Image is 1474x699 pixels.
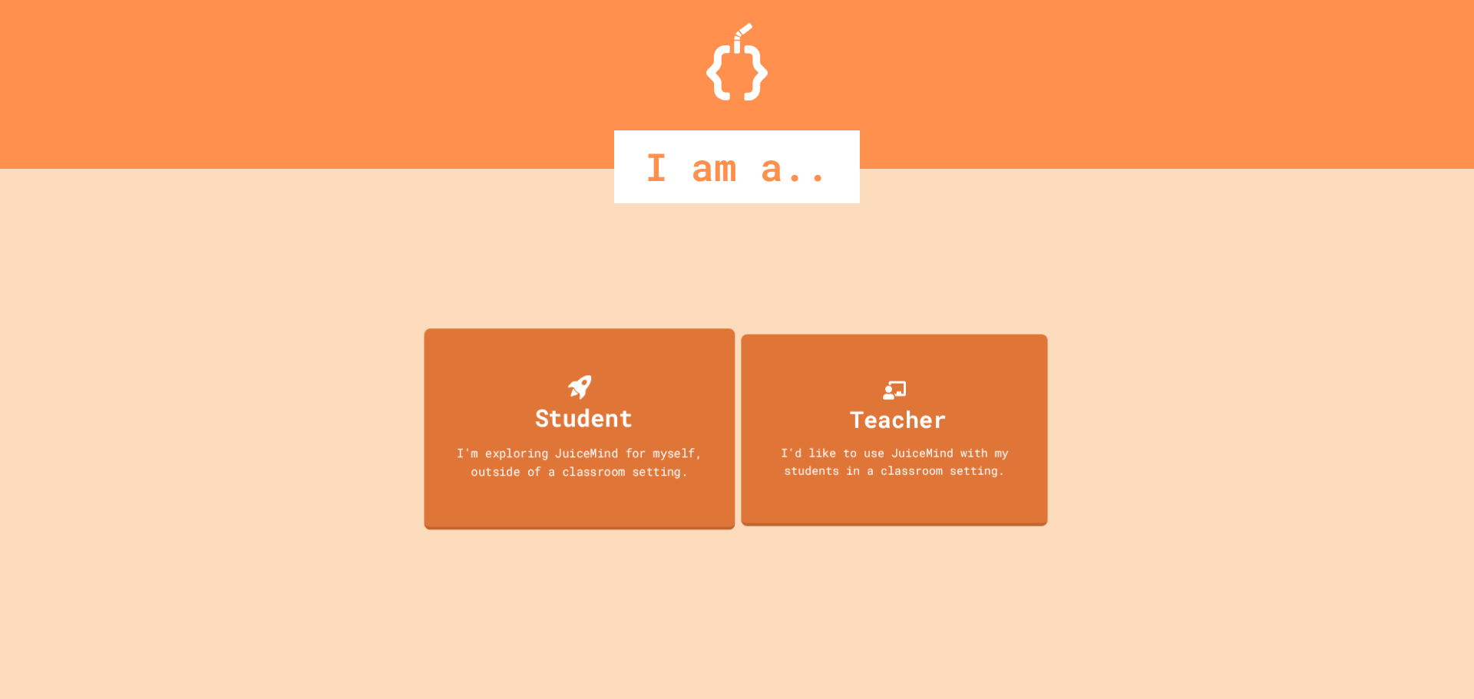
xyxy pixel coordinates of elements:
div: Teacher [850,401,947,436]
img: Logo.svg [706,23,768,101]
div: I'm exploring JuiceMind for myself, outside of a classroom setting. [440,443,720,480]
div: I'd like to use JuiceMind with my students in a classroom setting. [756,443,1032,478]
div: I am a.. [614,130,860,203]
div: Student [534,399,633,435]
